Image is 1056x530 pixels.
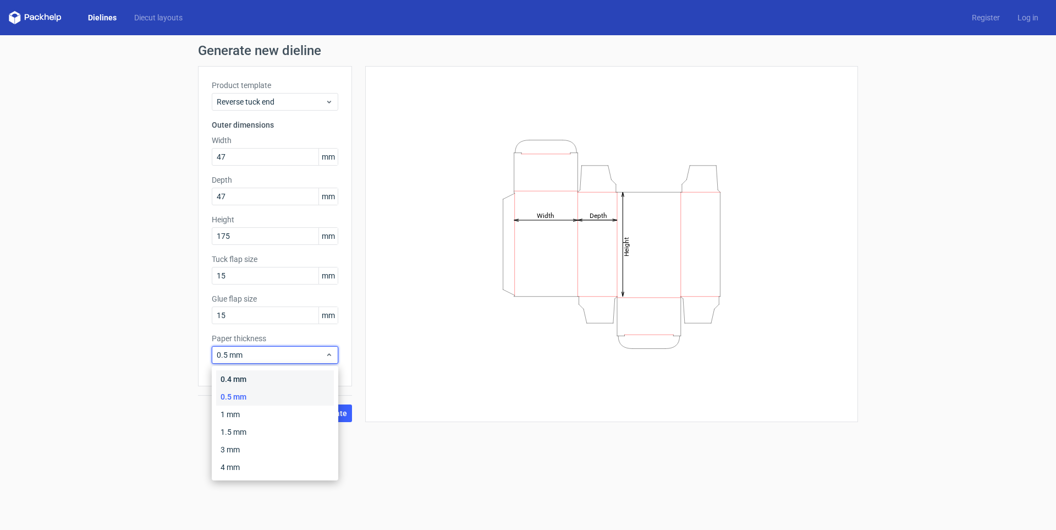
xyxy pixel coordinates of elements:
[590,211,607,219] tspan: Depth
[216,388,334,406] div: 0.5 mm
[212,254,338,265] label: Tuck flap size
[318,228,338,244] span: mm
[318,267,338,284] span: mm
[216,370,334,388] div: 0.4 mm
[963,12,1009,23] a: Register
[537,211,554,219] tspan: Width
[318,307,338,324] span: mm
[79,12,125,23] a: Dielines
[125,12,191,23] a: Diecut layouts
[212,174,338,185] label: Depth
[623,237,630,256] tspan: Height
[318,188,338,205] span: mm
[217,96,325,107] span: Reverse tuck end
[198,44,858,57] h1: Generate new dieline
[212,135,338,146] label: Width
[212,214,338,225] label: Height
[212,333,338,344] label: Paper thickness
[216,423,334,441] div: 1.5 mm
[1009,12,1047,23] a: Log in
[212,80,338,91] label: Product template
[216,441,334,458] div: 3 mm
[318,149,338,165] span: mm
[212,293,338,304] label: Glue flap size
[216,458,334,476] div: 4 mm
[216,406,334,423] div: 1 mm
[212,119,338,130] h3: Outer dimensions
[217,349,325,360] span: 0.5 mm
